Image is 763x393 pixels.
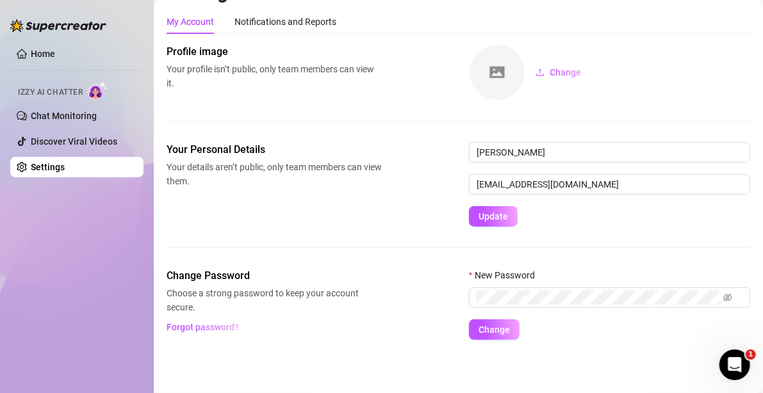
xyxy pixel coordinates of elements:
[18,86,83,99] span: Izzy AI Chatter
[167,15,214,29] div: My Account
[167,317,240,337] button: Forgot password?
[479,211,508,221] span: Update
[477,291,721,305] input: New Password
[167,322,240,332] span: Forgot password?
[167,142,382,157] span: Your Personal Details
[479,325,510,335] span: Change
[167,268,382,284] span: Change Password
[469,206,518,227] button: Update
[31,49,55,59] a: Home
[469,268,543,282] label: New Password
[10,19,106,32] img: logo-BBDzfeDw.svg
[719,349,750,380] iframe: Intercom live chat
[234,15,336,29] div: Notifications and Reports
[167,44,382,60] span: Profile image
[469,319,520,340] button: Change
[723,293,732,302] span: eye-invisible
[469,142,750,163] input: Enter name
[550,67,581,77] span: Change
[525,62,591,83] button: Change
[470,45,525,100] img: square-placeholder.png
[536,68,545,77] span: upload
[469,174,750,195] input: Enter new email
[167,62,382,90] span: Your profile isn’t public, only team members can view it.
[167,286,382,314] span: Choose a strong password to keep your account secure.
[31,111,97,121] a: Chat Monitoring
[31,162,65,172] a: Settings
[88,81,108,100] img: AI Chatter
[31,136,117,147] a: Discover Viral Videos
[746,349,756,360] span: 1
[167,160,382,188] span: Your details aren’t public, only team members can view them.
